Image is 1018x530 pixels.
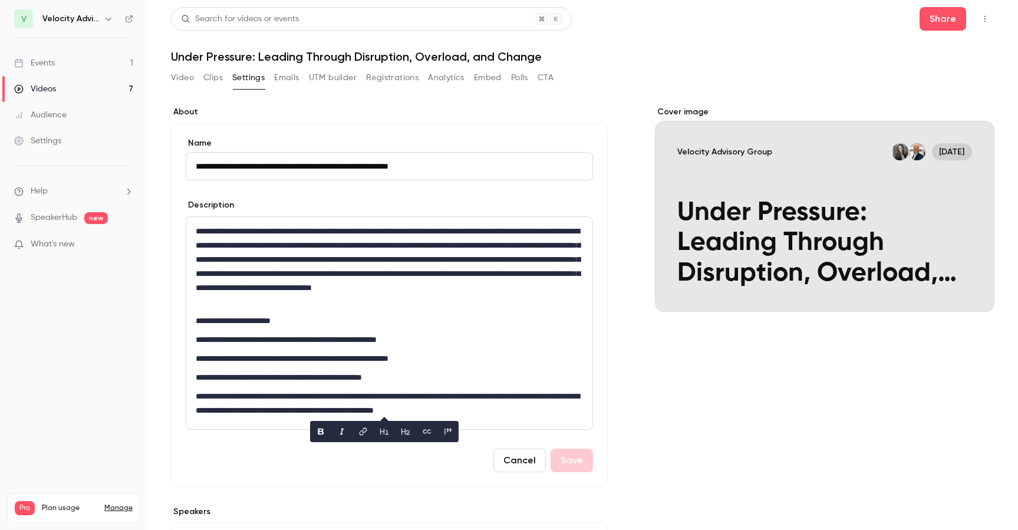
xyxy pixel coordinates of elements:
section: Cover image [655,106,994,312]
button: Settings [232,68,265,87]
label: Description [186,199,234,211]
div: Search for videos or events [181,13,299,25]
label: Cover image [655,106,994,118]
button: bold [311,422,330,441]
span: new [84,212,108,224]
button: link [354,422,373,441]
section: description [186,216,593,430]
span: What's new [31,238,75,251]
button: CTA [538,68,554,87]
div: Events [14,57,55,69]
li: help-dropdown-opener [14,185,133,197]
button: Video [171,68,194,87]
div: Settings [14,135,61,147]
button: Clips [203,68,223,87]
span: Help [31,185,48,197]
h6: Velocity Advisory Group [42,13,99,25]
div: Audience [14,109,67,121]
button: Analytics [428,68,464,87]
button: Share [920,7,966,31]
label: About [171,106,608,118]
a: SpeakerHub [31,212,77,224]
button: UTM builder [309,68,357,87]
div: editor [186,217,592,429]
button: Polls [511,68,528,87]
button: Embed [474,68,502,87]
div: Videos [14,83,56,95]
span: Plan usage [42,503,97,513]
button: Registrations [366,68,419,87]
a: Manage [104,503,133,513]
button: italic [332,422,351,441]
button: blockquote [439,422,457,441]
label: Speakers [171,506,608,518]
button: Cancel [493,449,546,472]
iframe: Noticeable Trigger [119,239,133,250]
label: Name [186,137,593,149]
h1: Under Pressure: Leading Through Disruption, Overload, and Change [171,50,994,64]
span: Pro [15,501,35,515]
button: Emails [274,68,299,87]
button: Top Bar Actions [976,9,994,28]
span: V [21,13,27,25]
